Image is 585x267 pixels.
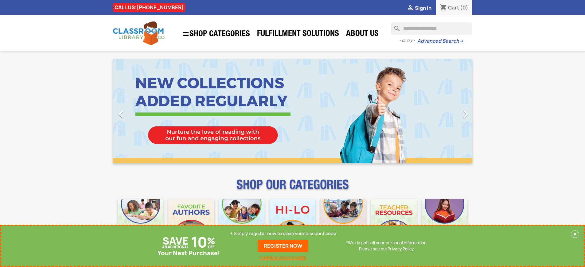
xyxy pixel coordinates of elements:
a: About Us [343,28,382,41]
p: SHOP OUR CATEGORIES [113,183,472,194]
ul: Carousel container [113,59,472,163]
a:  Sign in [407,5,431,11]
img: CLC_Bulk_Mobile.jpg [118,199,164,245]
a: [PHONE_NUMBER] [137,4,184,11]
a: Fulfillment Solutions [254,28,342,41]
img: CLC_Fiction_Nonfiction_Mobile.jpg [320,199,366,245]
a: SHOP CATEGORIES [179,27,253,41]
img: Classroom Library Company [113,21,165,45]
i:  [113,106,129,122]
img: CLC_HiLo_Mobile.jpg [270,199,315,245]
img: CLC_Dyslexia_Mobile.jpg [422,199,467,245]
input: Search [391,22,472,35]
img: CLC_Teacher_Resources_Mobile.jpg [371,199,417,245]
img: CLC_Phonics_And_Decodables_Mobile.jpg [219,199,265,245]
a: Next [418,59,472,163]
a: Advanced Search→ [417,38,464,44]
i:  [458,106,473,122]
span: Cart [448,4,459,11]
a: Previous [113,59,167,163]
img: CLC_Favorite_Authors_Mobile.jpg [168,199,214,245]
span: (0) [460,4,468,11]
span: → [459,38,464,44]
span: Sign in [415,5,431,11]
i:  [407,5,414,12]
i: search [391,22,398,30]
span: - or try - [399,37,417,44]
div: CALL US: [113,3,185,12]
i: shopping_cart [440,4,447,12]
i:  [182,30,189,38]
